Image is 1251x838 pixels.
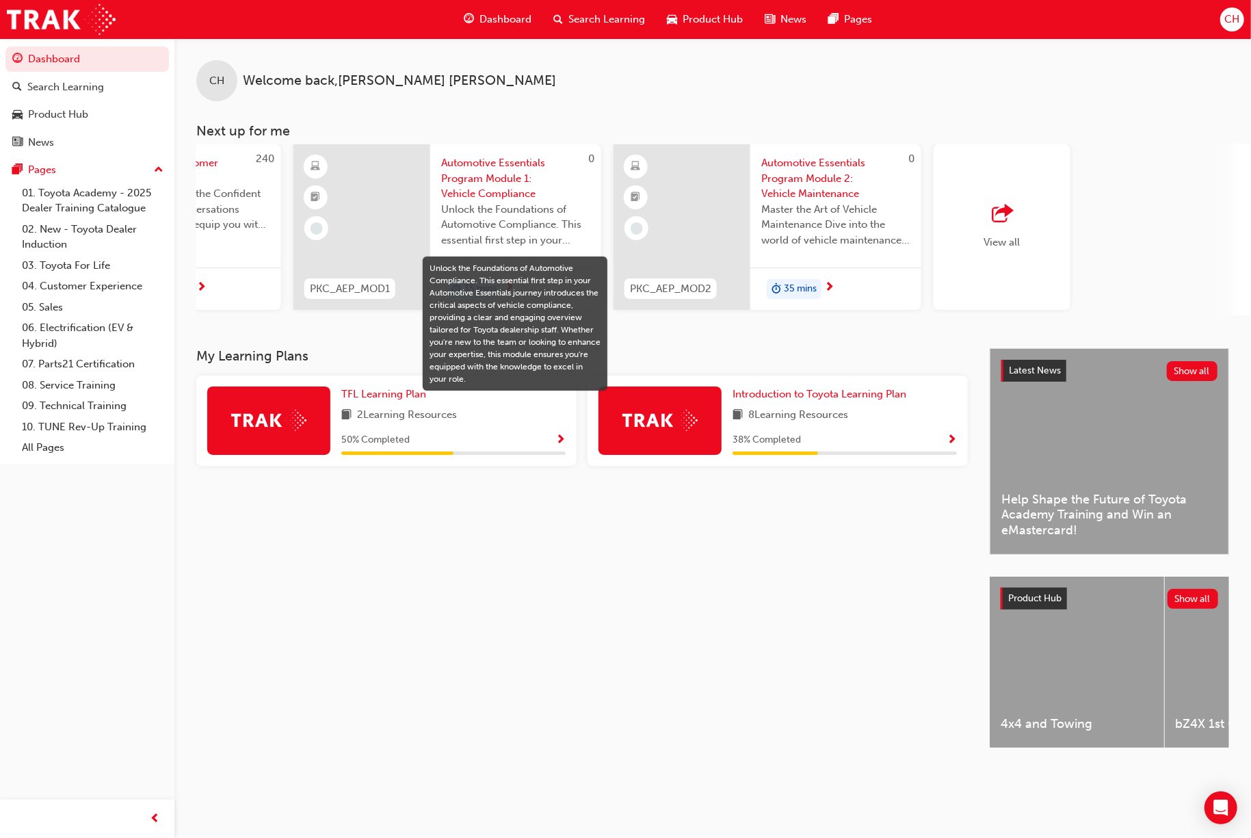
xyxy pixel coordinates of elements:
[5,44,169,157] button: DashboardSearch LearningProduct HubNews
[357,407,457,424] span: 2 Learning Resources
[824,282,834,294] span: next-icon
[341,432,410,448] span: 50 % Completed
[733,387,912,402] a: Introduction to Toyota Learning Plan
[844,12,872,27] span: Pages
[542,5,656,34] a: search-iconSearch Learning
[311,158,321,176] span: learningResourceType_ELEARNING-icon
[828,11,839,28] span: pages-icon
[761,155,910,202] span: Automotive Essentials Program Module 2: Vehicle Maintenance
[555,434,566,447] span: Show Progress
[341,407,352,424] span: book-icon
[16,255,169,276] a: 03. Toyota For Life
[1001,588,1218,610] a: Product HubShow all
[817,5,883,34] a: pages-iconPages
[1008,592,1062,604] span: Product Hub
[622,410,698,431] img: Trak
[196,348,968,364] h3: My Learning Plans
[16,395,169,417] a: 09. Technical Training
[761,202,910,248] span: Master the Art of Vehicle Maintenance Dive into the world of vehicle maintenance with this compre...
[441,202,590,248] span: Unlock the Foundations of Automotive Compliance. This essential first step in your Automotive Ess...
[1009,365,1061,376] span: Latest News
[16,417,169,438] a: 10. TUNE Rev-Up Training
[908,153,914,165] span: 0
[934,144,1241,315] button: View all
[16,437,169,458] a: All Pages
[631,222,643,235] span: learningRecordVerb_NONE-icon
[630,281,711,297] span: PKC_AEP_MOD2
[784,281,817,297] span: 35 mins
[555,432,566,449] button: Show Progress
[7,4,116,35] img: Trak
[631,158,641,176] span: learningResourceType_ELEARNING-icon
[16,276,169,297] a: 04. Customer Experience
[453,5,542,34] a: guage-iconDashboard
[430,262,601,385] div: Unlock the Foundations of Automotive Compliance. This essential first step in your Automotive Ess...
[733,407,743,424] span: book-icon
[12,109,23,121] span: car-icon
[293,144,601,310] a: 0PKC_AEP_MOD1Automotive Essentials Program Module 1: Vehicle ComplianceUnlock the Foundations of ...
[154,161,163,179] span: up-icon
[992,205,1012,224] span: outbound-icon
[1001,716,1153,732] span: 4x4 and Towing
[196,282,207,294] span: next-icon
[16,354,169,375] a: 07. Parts21 Certification
[441,155,590,202] span: Automotive Essentials Program Module 1: Vehicle Compliance
[667,11,677,28] span: car-icon
[631,189,641,207] span: booktick-icon
[12,164,23,176] span: pages-icon
[1204,791,1237,824] div: Open Intercom Messenger
[231,410,306,431] img: Trak
[28,162,56,178] div: Pages
[209,73,224,89] span: CH
[311,222,323,235] span: learningRecordVerb_NONE-icon
[780,12,806,27] span: News
[5,102,169,127] a: Product Hub
[16,375,169,396] a: 08. Service Training
[683,12,743,27] span: Product Hub
[733,388,906,400] span: Introduction to Toyota Learning Plan
[12,81,22,94] span: search-icon
[28,107,88,122] div: Product Hub
[174,123,1251,139] h3: Next up for me
[5,130,169,155] a: News
[656,5,754,34] a: car-iconProduct Hub
[1224,12,1239,27] span: CH
[256,153,274,165] span: 240
[16,297,169,318] a: 05. Sales
[5,157,169,183] button: Pages
[16,183,169,219] a: 01. Toyota Academy - 2025 Dealer Training Catalogue
[310,281,390,297] span: PKC_AEP_MOD1
[464,11,474,28] span: guage-icon
[1220,8,1244,31] button: CH
[311,189,321,207] span: booktick-icon
[1001,360,1217,382] a: Latest NewsShow all
[1167,361,1218,381] button: Show all
[588,153,594,165] span: 0
[479,12,531,27] span: Dashboard
[733,432,801,448] span: 38 % Completed
[16,219,169,255] a: 02. New - Toyota Dealer Induction
[990,577,1164,748] a: 4x4 and Towing
[765,11,775,28] span: news-icon
[772,280,781,298] span: duration-icon
[27,79,104,95] div: Search Learning
[28,135,54,150] div: News
[754,5,817,34] a: news-iconNews
[5,47,169,72] a: Dashboard
[243,73,556,89] span: Welcome back , [PERSON_NAME] [PERSON_NAME]
[341,387,432,402] a: TFL Learning Plan
[947,434,957,447] span: Show Progress
[568,12,645,27] span: Search Learning
[341,388,426,400] span: TFL Learning Plan
[748,407,848,424] span: 8 Learning Resources
[16,317,169,354] a: 06. Electrification (EV & Hybrid)
[12,53,23,66] span: guage-icon
[990,348,1229,555] a: Latest NewsShow allHelp Shape the Future of Toyota Academy Training and Win an eMastercard!
[150,811,161,828] span: prev-icon
[984,236,1020,248] span: View all
[947,432,957,449] button: Show Progress
[614,144,921,310] a: 0PKC_AEP_MOD2Automotive Essentials Program Module 2: Vehicle MaintenanceMaster the Art of Vehicle...
[5,75,169,100] a: Search Learning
